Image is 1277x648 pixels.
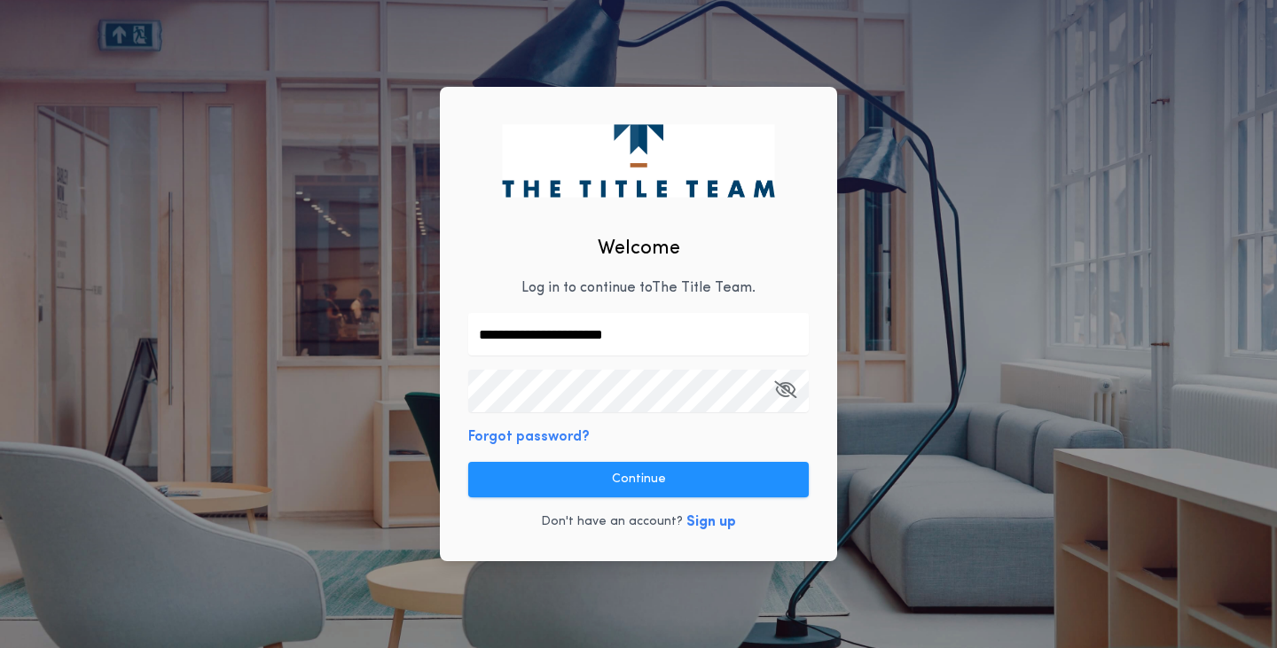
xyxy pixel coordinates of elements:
[468,426,590,448] button: Forgot password?
[521,277,756,299] p: Log in to continue to The Title Team .
[686,511,736,533] button: Sign up
[598,234,680,263] h2: Welcome
[468,462,809,497] button: Continue
[502,124,774,197] img: logo
[541,513,683,531] p: Don't have an account?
